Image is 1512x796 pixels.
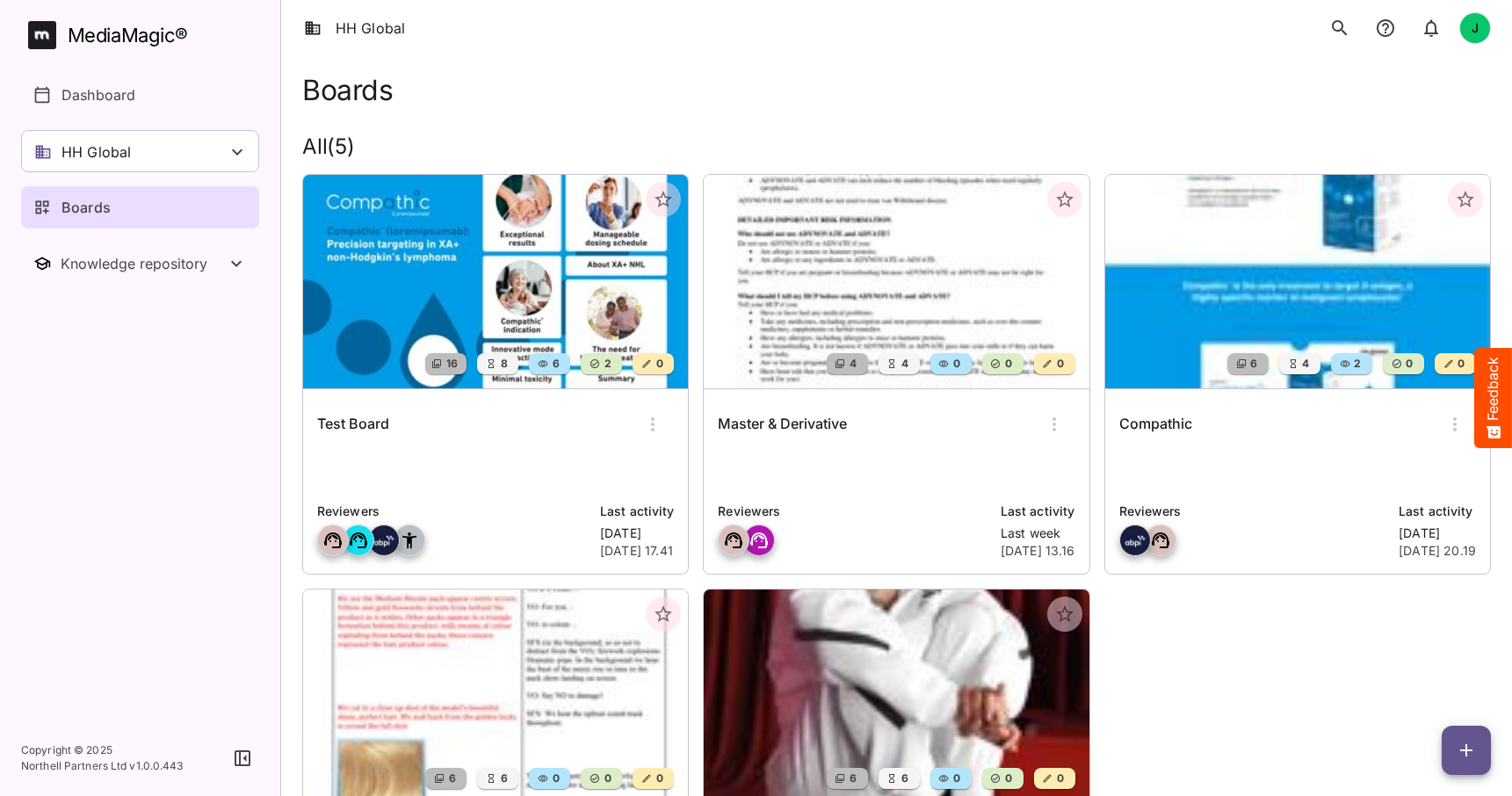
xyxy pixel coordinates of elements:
span: 8 [499,355,508,373]
span: 4 [1300,355,1309,373]
h2: All ( 5 ) [302,134,1491,160]
p: [DATE] 20.19 [1399,542,1476,560]
span: 0 [951,355,960,373]
div: MediaMagic ® [68,21,188,50]
span: 0 [1456,355,1465,373]
div: Knowledge repository [61,255,226,272]
p: HH Global [61,141,131,163]
span: 6 [1248,355,1257,373]
span: 6 [848,770,857,787]
p: Last activity [600,502,674,521]
p: Copyright © 2025 [21,742,184,758]
span: 6 [551,355,560,373]
span: 6 [447,770,456,787]
button: notifications [1414,11,1449,46]
img: Master & Derivative [704,175,1089,388]
span: 4 [848,355,857,373]
p: [DATE] 17.41 [600,542,674,560]
h6: Master & Derivative [718,413,847,436]
p: [DATE] [600,525,674,542]
button: search [1322,11,1357,46]
span: 2 [603,355,611,373]
span: 4 [900,355,908,373]
span: 0 [1003,355,1012,373]
p: Reviewers [1119,502,1389,521]
a: MediaMagic® [28,21,259,49]
a: Dashboard [21,74,259,116]
span: 0 [1055,770,1064,787]
span: 0 [551,770,560,787]
h1: Boards [302,74,393,106]
p: Last activity [1001,502,1075,521]
h6: Compathic [1119,413,1192,436]
h6: Test Board [317,413,389,436]
p: Last week [1001,525,1075,542]
a: Boards [21,186,259,228]
span: 0 [951,770,960,787]
img: Test Board [303,175,688,388]
div: J [1459,12,1491,44]
span: 0 [603,770,611,787]
img: Compathic [1105,175,1490,388]
p: Dashboard [61,84,135,105]
p: Boards [61,197,111,218]
span: 0 [1404,355,1413,373]
span: 0 [655,770,663,787]
span: 0 [1055,355,1064,373]
span: 2 [1352,355,1361,373]
p: Last activity [1399,502,1476,521]
span: 6 [499,770,508,787]
p: Northell Partners Ltd v 1.0.0.443 [21,758,184,774]
span: 6 [900,770,908,787]
p: Reviewers [317,502,590,521]
button: Feedback [1474,348,1512,448]
p: Reviewers [718,502,990,521]
button: notifications [1368,11,1403,46]
span: 0 [655,355,663,373]
nav: Knowledge repository [21,242,259,285]
span: 0 [1003,770,1012,787]
p: [DATE] 13.16 [1001,542,1075,560]
button: Toggle Knowledge repository [21,242,259,285]
p: [DATE] [1399,525,1476,542]
span: 16 [445,355,459,373]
